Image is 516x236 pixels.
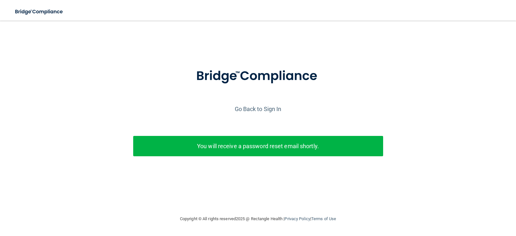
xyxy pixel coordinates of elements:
[183,59,333,93] img: bridge_compliance_login_screen.278c3ca4.svg
[138,141,378,151] p: You will receive a password reset email shortly.
[311,216,336,221] a: Terms of Use
[10,5,69,18] img: bridge_compliance_login_screen.278c3ca4.svg
[284,216,310,221] a: Privacy Policy
[140,209,376,229] div: Copyright © All rights reserved 2025 @ Rectangle Health | |
[235,106,282,112] a: Go Back to Sign In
